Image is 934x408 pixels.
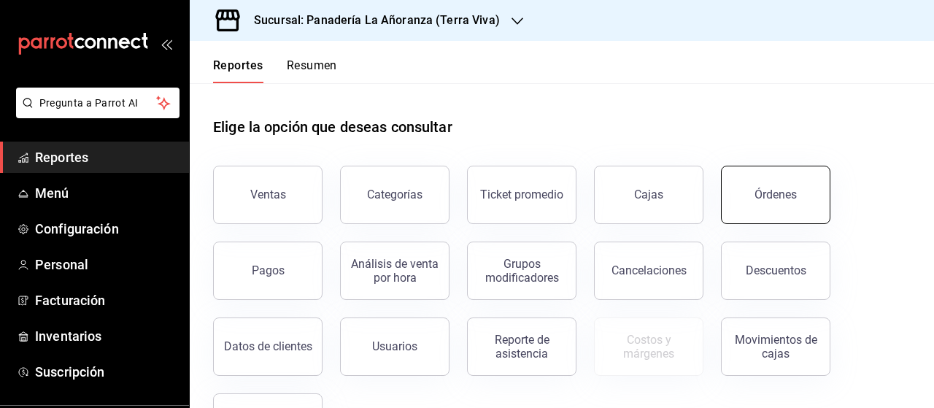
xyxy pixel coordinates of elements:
[250,188,286,201] div: Ventas
[213,116,452,138] h1: Elige la opción que deseas consultar
[350,257,440,285] div: Análisis de venta por hora
[35,326,177,346] span: Inventarios
[634,186,664,204] div: Cajas
[10,106,180,121] a: Pregunta a Parrot AI
[721,166,830,224] button: Órdenes
[467,242,576,300] button: Grupos modificadores
[35,147,177,167] span: Reportes
[467,166,576,224] button: Ticket promedio
[594,242,703,300] button: Cancelaciones
[476,333,567,361] div: Reporte de asistencia
[340,317,449,376] button: Usuarios
[340,166,449,224] button: Categorías
[213,58,263,83] button: Reportes
[213,242,323,300] button: Pagos
[721,242,830,300] button: Descuentos
[16,88,180,118] button: Pregunta a Parrot AI
[611,263,687,277] div: Cancelaciones
[730,333,821,361] div: Movimientos de cajas
[35,219,177,239] span: Configuración
[746,263,806,277] div: Descuentos
[467,317,576,376] button: Reporte de asistencia
[476,257,567,285] div: Grupos modificadores
[213,317,323,376] button: Datos de clientes
[35,362,177,382] span: Suscripción
[35,183,177,203] span: Menú
[372,339,417,353] div: Usuarios
[594,317,703,376] button: Contrata inventarios para ver este reporte
[603,333,694,361] div: Costos y márgenes
[340,242,449,300] button: Análisis de venta por hora
[35,290,177,310] span: Facturación
[213,58,337,83] div: navigation tabs
[480,188,563,201] div: Ticket promedio
[213,166,323,224] button: Ventas
[367,188,422,201] div: Categorías
[754,188,797,201] div: Órdenes
[35,255,177,274] span: Personal
[242,12,500,29] h3: Sucursal: Panadería La Añoranza (Terra Viva)
[252,263,285,277] div: Pagos
[161,38,172,50] button: open_drawer_menu
[287,58,337,83] button: Resumen
[721,317,830,376] button: Movimientos de cajas
[224,339,312,353] div: Datos de clientes
[594,166,703,224] a: Cajas
[39,96,157,111] span: Pregunta a Parrot AI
